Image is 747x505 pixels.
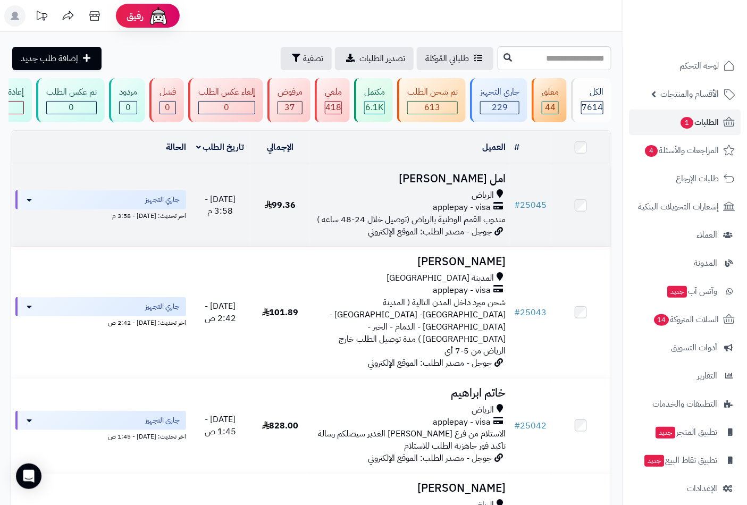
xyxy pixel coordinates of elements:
span: طلبات الإرجاع [676,171,719,186]
a: طلبات الإرجاع [629,166,741,191]
span: التقارير [697,368,717,383]
span: المراجعات والأسئلة [644,143,719,158]
span: 7614 [582,101,603,114]
a: تحديثات المنصة [28,5,55,29]
a: تاريخ الطلب [196,141,245,154]
a: لوحة التحكم [629,53,741,79]
a: تصدير الطلبات [335,47,414,70]
span: [DATE] - 2:42 ص [205,300,236,325]
a: ملغي 418 [313,78,352,122]
a: #25042 [514,419,547,432]
span: 613 [425,101,441,114]
a: #25045 [514,199,547,212]
a: المراجعات والأسئلة4 [629,138,741,163]
span: إشعارات التحويلات البنكية [638,199,719,214]
div: 418 [325,102,341,114]
span: 99.36 [265,199,296,212]
div: 44 [542,102,558,114]
a: أدوات التسويق [629,335,741,360]
span: الطلبات [679,115,719,130]
span: applepay - visa [433,201,491,214]
span: 14 [654,314,669,326]
span: تطبيق نقاط البيع [643,453,717,468]
span: # [514,306,520,319]
div: اخر تحديث: [DATE] - 2:42 ص [15,316,186,327]
a: معلق 44 [530,78,569,122]
div: الكل [581,86,603,98]
h3: [PERSON_NAME] [315,482,506,494]
a: مرفوض 37 [265,78,313,122]
span: مندوب القمم الوطنية بالرياض (توصيل خلال 24-48 ساعه ) [317,213,506,226]
h3: خاتم ابراهيم [315,387,506,399]
div: فشل [160,86,176,98]
span: 828.00 [262,419,299,432]
div: 229 [481,102,519,114]
span: طلباتي المُوكلة [425,52,469,65]
span: جوجل - مصدر الطلب: الموقع الإلكتروني [368,225,492,238]
div: معلق [542,86,559,98]
span: التطبيقات والخدمات [652,397,717,411]
span: جاري التجهيز [145,195,180,205]
span: [DATE] - 3:58 م [205,193,236,218]
div: إلغاء عكس الطلب [198,86,255,98]
span: 4 [645,145,658,157]
a: تم عكس الطلب 0 [34,78,107,122]
a: إلغاء عكس الطلب 0 [186,78,265,122]
span: applepay - visa [433,416,491,428]
span: جديد [667,286,687,298]
a: الطلبات1 [629,110,741,135]
span: 1 [681,117,693,129]
a: الإعدادات [629,476,741,501]
span: الأقسام والمنتجات [660,87,719,102]
span: جاري التجهيز [145,415,180,426]
span: الإعدادات [687,481,717,496]
span: شحن مبرد داخل المدن التالية ( المدينة [GEOGRAPHIC_DATA]- [GEOGRAPHIC_DATA] - [GEOGRAPHIC_DATA] - ... [329,296,506,357]
img: ai-face.png [148,5,169,27]
span: العملاء [696,228,717,242]
span: أدوات التسويق [671,340,717,355]
a: وآتس آبجديد [629,279,741,304]
span: جوجل - مصدر الطلب: الموقع الإلكتروني [368,357,492,369]
span: applepay - visa [433,284,491,297]
div: جاري التجهيز [480,86,519,98]
a: تطبيق المتجرجديد [629,419,741,445]
div: تم عكس الطلب [46,86,97,98]
span: تصدير الطلبات [359,52,405,65]
a: #25043 [514,306,547,319]
a: جاري التجهيز 229 [468,78,530,122]
a: المدونة [629,250,741,276]
div: مردود [119,86,137,98]
span: 0 [165,101,171,114]
div: مرفوض [278,86,303,98]
span: تطبيق المتجر [654,425,717,440]
div: Open Intercom Messenger [16,464,41,489]
div: مكتمل [364,86,385,98]
a: تطبيق نقاط البيعجديد [629,448,741,473]
button: تصفية [281,47,332,70]
div: 613 [408,102,457,114]
div: اخر تحديث: [DATE] - 3:58 م [15,209,186,221]
div: اخر تحديث: [DATE] - 1:45 ص [15,430,186,441]
a: الإجمالي [267,141,293,154]
div: 0 [160,102,175,114]
span: وآتس آب [666,284,717,299]
span: 37 [285,101,296,114]
span: الاستلام من فرع [PERSON_NAME] الغدير سيصلكم رسالة تاكيد فور جاهزية الطلب للاستلام [318,427,506,452]
span: جاري التجهيز [145,301,180,312]
span: السلات المتروكة [653,312,719,327]
div: تم شحن الطلب [407,86,458,98]
span: # [514,419,520,432]
h3: امل [PERSON_NAME] [315,173,506,185]
span: رفيق [127,10,144,22]
a: إشعارات التحويلات البنكية [629,194,741,220]
span: 229 [492,101,508,114]
a: الكل7614 [569,78,614,122]
span: [DATE] - 1:45 ص [205,413,236,438]
span: 418 [325,101,341,114]
a: التطبيقات والخدمات [629,391,741,417]
a: مردود 0 [107,78,147,122]
span: المدينة [GEOGRAPHIC_DATA] [387,272,494,284]
span: جديد [656,427,675,439]
span: 6.1K [366,101,384,114]
span: إضافة طلب جديد [21,52,78,65]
